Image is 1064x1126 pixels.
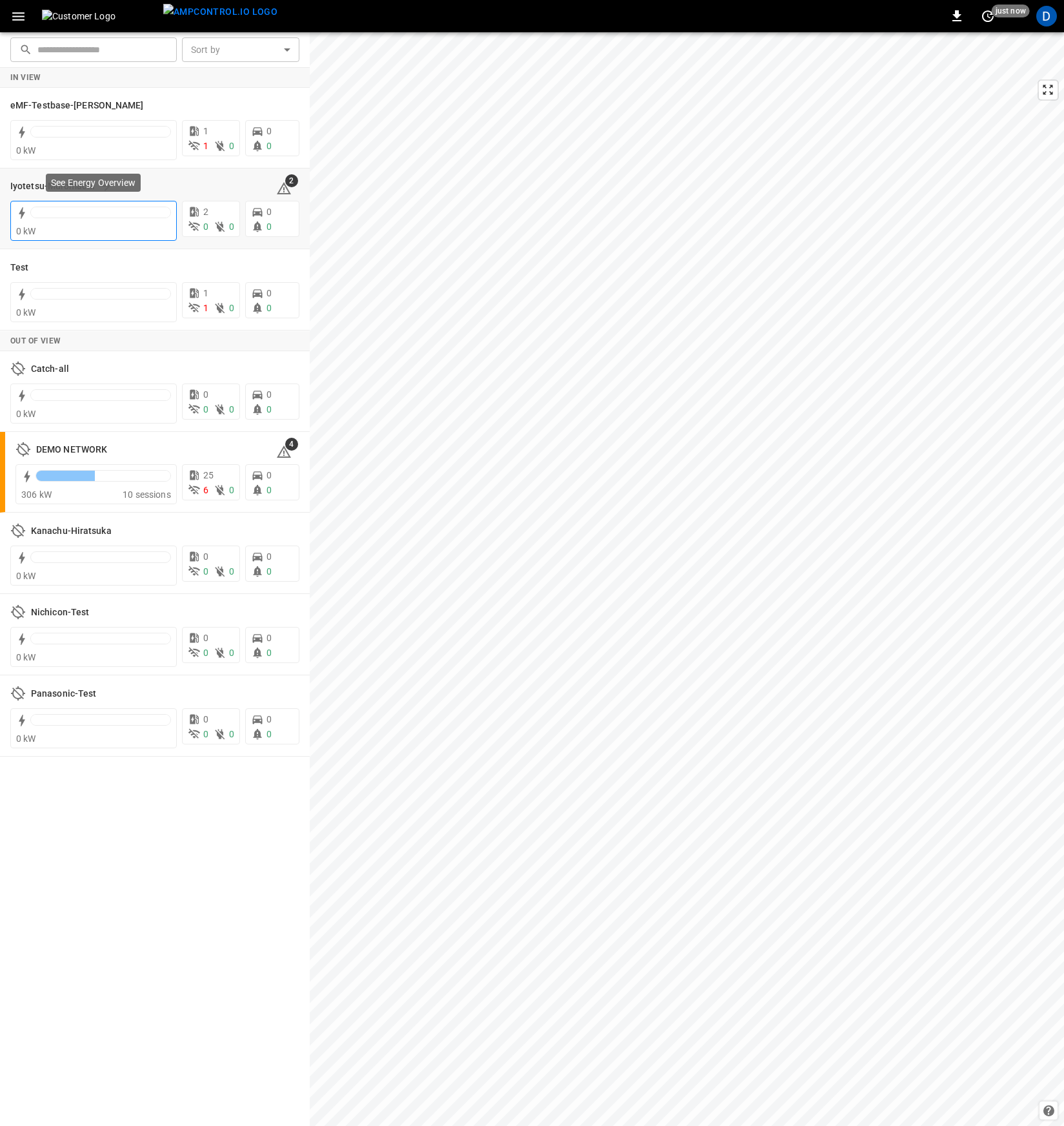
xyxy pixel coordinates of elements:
span: 0 [266,729,272,739]
span: 0 [266,551,272,562]
span: 0 [229,404,234,415]
span: 0 [266,221,272,232]
h6: DEMO NETWORK [36,443,107,457]
canvas: Map [310,32,1064,1126]
span: 0 [266,141,272,151]
span: 0 kW [16,226,36,236]
span: 0 [203,566,208,577]
span: 0 [203,633,208,643]
span: 0 [229,648,234,658]
h6: eMF-Testbase-Musashimurayama [10,99,144,113]
span: 0 [229,221,234,232]
span: 0 [266,470,272,480]
span: 0 [203,551,208,562]
span: 0 [266,648,272,658]
span: 0 kW [16,652,36,662]
span: 0 [229,303,234,313]
span: 0 [229,485,234,495]
span: 0 [266,485,272,495]
span: 0 kW [16,307,36,318]
span: 306 kW [21,489,52,500]
span: 1 [203,141,208,151]
span: just now [992,5,1030,17]
span: 0 kW [16,145,36,156]
span: 0 [266,288,272,298]
strong: Out of View [10,336,61,345]
h6: Panasonic-Test [31,687,96,701]
span: 0 [203,221,208,232]
span: 0 [266,303,272,313]
span: 0 kW [16,733,36,744]
img: Customer Logo [42,10,158,23]
span: 0 [266,404,272,415]
span: 4 [285,438,298,451]
h6: Kanachu-Hiratsuka [31,524,112,538]
h6: Test [10,261,28,275]
span: 0 [266,389,272,400]
span: 0 [203,729,208,739]
button: set refresh interval [978,6,998,26]
span: 1 [203,288,208,298]
span: 2 [203,207,208,217]
span: 0 [229,566,234,577]
h6: Iyotetsu-Muromachi [10,179,95,194]
span: 0 [266,566,272,577]
span: 0 [203,648,208,658]
h6: Nichicon-Test [31,606,89,620]
span: 0 [203,404,208,415]
span: 0 [266,207,272,217]
span: 6 [203,485,208,495]
strong: In View [10,73,41,82]
span: 0 [266,126,272,136]
span: 25 [203,470,214,480]
span: 0 [266,633,272,643]
p: See Energy Overview [51,176,136,189]
span: 10 sessions [123,489,171,500]
span: 1 [203,303,208,313]
span: 0 [229,729,234,739]
span: 0 [266,714,272,724]
span: 2 [285,174,298,187]
span: 0 [203,714,208,724]
span: 1 [203,126,208,136]
img: ampcontrol.io logo [163,4,277,20]
div: profile-icon [1036,6,1057,26]
span: 0 kW [16,409,36,419]
span: 0 [229,141,234,151]
span: 0 [203,389,208,400]
span: 0 kW [16,571,36,581]
h6: Catch-all [31,362,69,376]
